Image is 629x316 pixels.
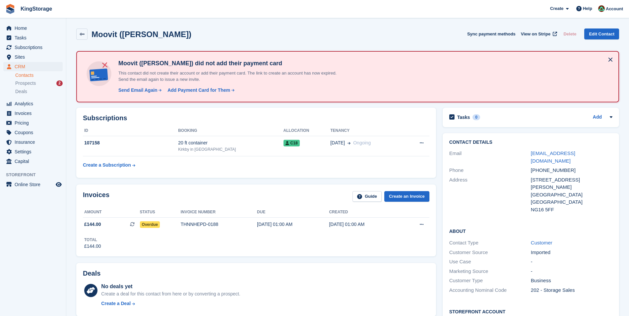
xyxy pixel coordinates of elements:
[384,191,429,202] a: Create an Invoice
[3,52,63,62] a: menu
[15,157,54,166] span: Capital
[3,62,63,71] a: menu
[83,207,140,218] th: Amount
[3,128,63,137] a: menu
[83,162,131,169] div: Create a Subscription
[449,167,531,174] div: Phone
[15,62,54,71] span: CRM
[18,3,55,14] a: KingStorage
[257,221,329,228] div: [DATE] 01:00 AM
[598,5,605,12] img: John King
[531,184,612,191] div: [PERSON_NAME]
[178,139,283,146] div: 20 ft container
[178,126,283,136] th: Booking
[178,146,283,152] div: Kirkby in [GEOGRAPHIC_DATA]
[531,277,612,285] div: Business
[3,43,63,52] a: menu
[449,228,612,234] h2: About
[449,249,531,256] div: Customer Source
[101,290,240,297] div: Create a deal for this contact from here or by converting a prospect.
[531,150,575,164] a: [EMAIL_ADDRESS][DOMAIN_NAME]
[84,221,101,228] span: £144.00
[165,87,235,94] a: Add Payment Card for Them
[84,243,101,250] div: £144.00
[457,114,470,120] h2: Tasks
[15,180,54,189] span: Online Store
[521,31,550,37] span: View on Stripe
[531,249,612,256] div: Imported
[15,88,63,95] a: Deals
[531,240,552,245] a: Customer
[3,137,63,147] a: menu
[330,139,345,146] span: [DATE]
[140,207,181,218] th: Status
[3,99,63,108] a: menu
[353,140,371,145] span: Ongoing
[531,287,612,294] div: 202 - Storage Sales
[449,287,531,294] div: Accounting Nominal Code
[116,60,348,67] h4: Moovit ([PERSON_NAME]) did not add their payment card
[3,147,63,156] a: menu
[584,28,619,39] a: Edit Contact
[15,72,63,79] a: Contacts
[550,5,563,12] span: Create
[83,191,109,202] h2: Invoices
[85,60,113,88] img: no-card-linked-e7822e413c904bf8b177c4d89f31251c4716f9871600ec3ca5bfc59e148c83f4.svg
[83,270,100,277] h2: Deals
[181,221,257,228] div: THNNHEPD-0188
[330,126,404,136] th: Tenancy
[531,167,612,174] div: [PHONE_NUMBER]
[15,52,54,62] span: Sites
[583,5,592,12] span: Help
[15,109,54,118] span: Invoices
[3,109,63,118] a: menu
[15,24,54,33] span: Home
[56,80,63,86] div: 2
[449,258,531,266] div: Use Case
[606,6,623,12] span: Account
[6,172,66,178] span: Storefront
[15,118,54,128] span: Pricing
[116,70,348,83] p: This contact did not create their account or add their payment card. The link to create an accoun...
[101,283,240,290] div: No deals yet
[449,277,531,285] div: Customer Type
[101,300,131,307] div: Create a Deal
[257,207,329,218] th: Due
[3,180,63,189] a: menu
[15,80,63,87] a: Prospects 2
[167,87,230,94] div: Add Payment Card for Them
[3,24,63,33] a: menu
[15,99,54,108] span: Analytics
[472,114,480,120] div: 0
[531,206,612,214] div: NG16 5FF
[15,43,54,52] span: Subscriptions
[15,147,54,156] span: Settings
[449,150,531,165] div: Email
[84,237,101,243] div: Total
[561,28,579,39] button: Delete
[449,140,612,145] h2: Contact Details
[15,137,54,147] span: Insurance
[15,88,27,95] span: Deals
[83,159,135,171] a: Create a Subscription
[593,114,602,121] a: Add
[83,114,429,122] h2: Subscriptions
[118,87,157,94] div: Send Email Again
[518,28,558,39] a: View on Stripe
[3,118,63,128] a: menu
[140,221,160,228] span: Overdue
[181,207,257,218] th: Invoice number
[329,221,401,228] div: [DATE] 01:00 AM
[449,268,531,275] div: Marketing Source
[329,207,401,218] th: Created
[5,4,15,14] img: stora-icon-8386f47178a22dfd0bd8f6a31ec36ba5ce8667c1dd55bd0f319d3a0aa187defe.svg
[449,308,612,315] h2: Storefront Account
[531,258,612,266] div: -
[283,140,300,146] span: C18
[83,126,178,136] th: ID
[531,268,612,275] div: -
[449,176,531,214] div: Address
[352,191,382,202] a: Guide
[101,300,240,307] a: Create a Deal
[449,239,531,247] div: Contact Type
